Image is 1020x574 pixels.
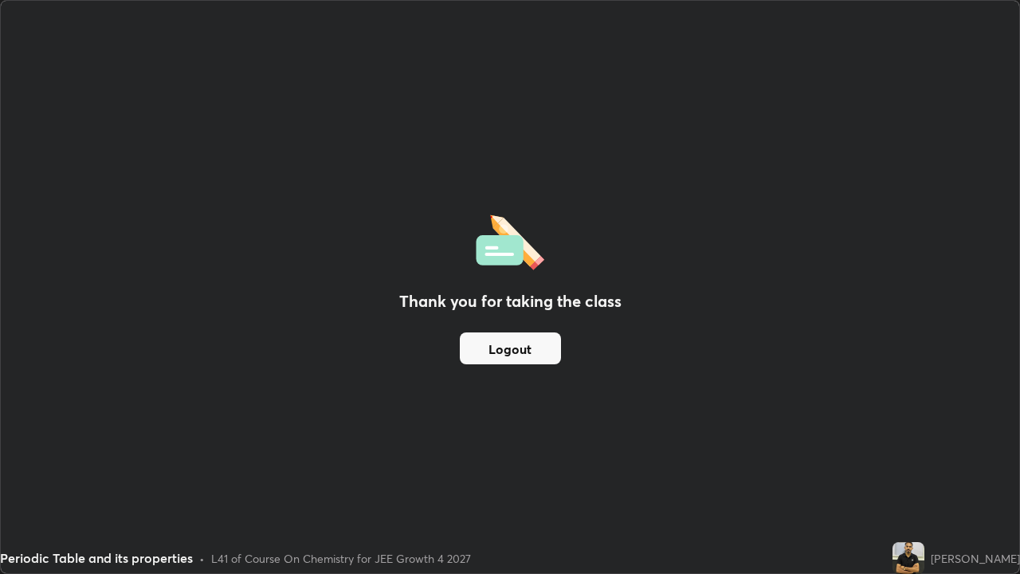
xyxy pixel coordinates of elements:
img: 4b948ef306c6453ca69e7615344fc06d.jpg [892,542,924,574]
button: Logout [460,332,561,364]
div: [PERSON_NAME] [931,550,1020,567]
div: • [199,550,205,567]
img: offlineFeedback.1438e8b3.svg [476,210,544,270]
h2: Thank you for taking the class [399,289,622,313]
div: L41 of Course On Chemistry for JEE Growth 4 2027 [211,550,471,567]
